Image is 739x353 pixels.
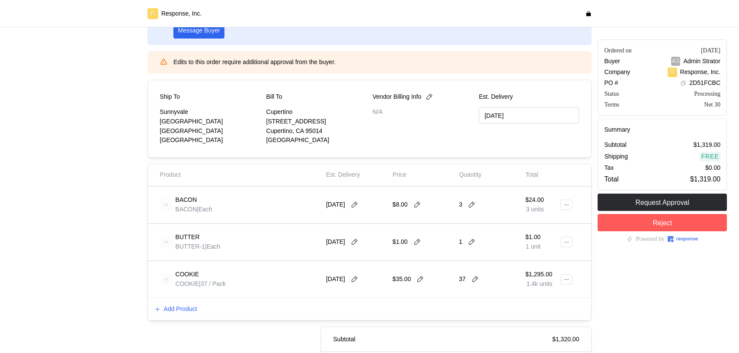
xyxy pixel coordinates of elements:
p: $1,295.00 [525,270,552,279]
p: Tax [604,163,614,173]
span: COOKIE [176,280,199,287]
p: Response, Inc. [161,9,202,19]
p: Total [525,170,538,180]
div: Status [604,89,619,98]
p: Reject [653,217,672,228]
span: | Each [205,243,221,250]
p: $24.00 [525,195,544,205]
img: svg%3e [160,273,173,285]
p: [GEOGRAPHIC_DATA] [160,117,260,126]
p: N/A [373,107,473,117]
p: COOKIE [176,270,199,279]
p: Subtotal [604,140,626,150]
p: Admin Strator [683,57,720,66]
p: [GEOGRAPHIC_DATA] [266,136,367,145]
p: 3 units [525,205,544,214]
h5: Summary [604,125,720,134]
button: Add Product [154,304,198,314]
p: 1 unit [525,242,541,252]
p: Add Product [164,304,197,314]
p: Subtotal [333,335,355,344]
span: | Each [197,206,212,213]
p: $1.00 [525,233,541,242]
span: BUTTER-1 [176,243,205,250]
img: svg%3e [160,236,173,248]
p: Company [604,68,630,77]
p: R [670,68,675,77]
p: Buyer [604,57,620,66]
p: Sunnyvale [160,107,260,117]
p: Message Buyer [178,26,220,36]
p: Est. Delivery [479,92,579,102]
p: Edits to this order require additional approval from the buyer. [173,58,579,67]
div: Processing [694,89,720,98]
p: Powered by [636,234,665,244]
p: AS [672,57,680,66]
p: Vendor Billing Info [373,92,422,102]
input: MM/DD/YYYY [479,107,579,123]
p: Response, Inc. [680,68,720,77]
p: $1,319.00 [694,140,720,150]
div: Net 30 [704,100,720,109]
p: 1.4k units [525,279,552,289]
p: Total [604,174,618,185]
p: $35.00 [393,275,411,284]
p: $1,319.00 [690,174,720,185]
p: 3 [459,200,462,210]
p: Quantity [459,170,481,180]
div: Terms [604,100,619,109]
p: $8.00 [393,200,408,210]
p: PO # [604,78,618,88]
div: Ordered on [604,46,631,55]
p: [DATE] [326,275,345,284]
div: [DATE] [701,46,720,55]
p: Ship To [160,92,180,102]
p: Bill To [266,92,282,102]
p: 37 [459,275,466,284]
span: BACON [176,206,197,213]
p: Price [393,170,406,180]
p: [DATE] [326,237,345,247]
p: Product [160,170,181,180]
p: Est. Delivery [326,170,360,180]
img: Response Logo [668,236,698,242]
p: [STREET_ADDRESS] [266,117,367,126]
button: Message Buyer [173,23,224,39]
p: Request Approval [636,197,689,208]
p: $0.00 [705,163,720,173]
p: Shipping [604,152,628,162]
p: 2D51FCBC [689,78,720,88]
p: R [150,9,155,19]
span: | 37 / Pack [199,280,226,287]
p: [DATE] [326,200,345,210]
p: BACON [176,195,197,205]
p: Cupertino [266,107,367,117]
p: $1.00 [393,237,408,247]
p: BUTTER [176,233,200,242]
button: Request Approval [598,194,727,211]
img: svg%3e [160,198,173,211]
p: Cupertino, CA 95014 [266,126,367,136]
p: [GEOGRAPHIC_DATA] [160,136,260,145]
p: Free [701,152,719,162]
button: Reject [598,214,727,231]
p: $1,320.00 [552,335,579,344]
p: 1 [459,237,462,247]
p: [GEOGRAPHIC_DATA] [160,126,260,136]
